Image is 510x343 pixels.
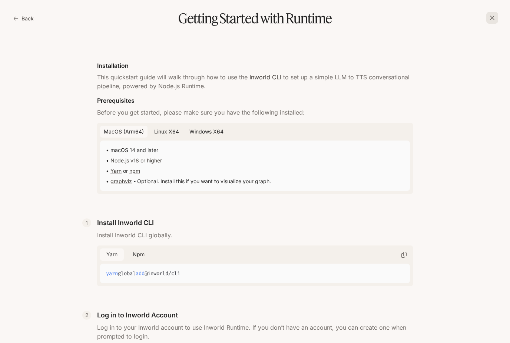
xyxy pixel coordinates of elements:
[186,126,227,138] button: Windows x64
[85,311,89,319] p: 2
[106,157,404,164] p: •
[150,126,183,138] button: Linux x64
[106,167,404,175] p: • or
[97,73,413,90] p: This quickstart guide will walk through how to use the to set up a simple LLM to TTS conversation...
[97,108,413,117] p: Before you get started, please make sure you have the following installed:
[12,11,37,26] button: Back
[97,62,413,70] h5: Installation
[136,270,145,277] span: add
[100,248,124,261] button: Yarn
[106,270,118,277] span: yarn
[145,270,180,277] span: @inworld/cli
[106,146,404,154] p: • macOS 14 and later
[110,178,132,184] a: graphviz
[398,249,410,261] button: Copy
[97,310,178,320] p: Log in to Inworld Account
[12,12,498,25] h1: Getting Started with Runtime
[97,96,413,105] h5: Prerequisites
[97,231,413,240] p: Install Inworld CLI globally.
[249,73,281,81] a: Inworld CLI
[97,218,154,228] p: Install Inworld CLI
[106,178,404,185] p: • - Optional. Install this if you want to visualize your graph.
[100,126,148,138] button: MacOS (arm64)
[118,270,136,277] span: global
[127,248,150,261] button: npm
[97,323,413,341] p: Log in to your Inworld account to use Inworld Runtime. If you don’t have an account, you can crea...
[110,157,162,164] a: Node.js v18 or higher
[129,168,140,174] a: npm
[86,219,88,227] p: 1
[110,168,122,174] a: Yarn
